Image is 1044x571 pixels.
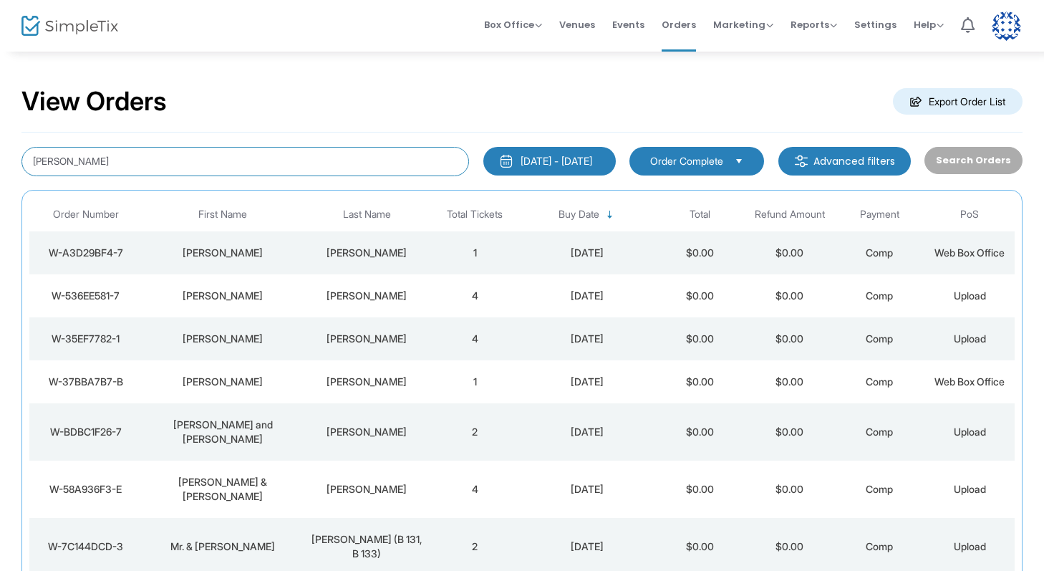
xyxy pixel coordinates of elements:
[778,147,911,176] m-button: Advanced filters
[745,198,835,231] th: Refund Amount
[745,360,835,403] td: $0.00
[893,88,1023,115] m-button: Export Order List
[33,375,138,389] div: W-37BBA7B7-B
[866,246,893,259] span: Comp
[559,208,599,221] span: Buy Date
[33,332,138,346] div: W-35EF7782-1
[430,461,520,518] td: 4
[307,332,426,346] div: Weisberg
[866,289,893,302] span: Comp
[145,375,300,389] div: Jonathan
[430,274,520,317] td: 4
[604,209,616,221] span: Sortable
[145,246,300,260] div: Linda
[145,289,300,303] div: Seth
[33,246,138,260] div: W-A3D29BF4-7
[559,6,595,43] span: Venues
[523,246,651,260] div: 9/22/2025
[654,198,745,231] th: Total
[914,18,944,32] span: Help
[145,475,300,504] div: Robyn & Jonathan
[145,332,300,346] div: Seth
[307,482,426,496] div: Weiss
[430,403,520,461] td: 2
[654,231,745,274] td: $0.00
[954,332,986,345] span: Upload
[934,375,1005,388] span: Web Box Office
[307,246,426,260] div: Weiss
[307,375,426,389] div: Weiss
[654,360,745,403] td: $0.00
[866,540,893,552] span: Comp
[523,539,651,554] div: 9/15/2025
[33,425,138,439] div: W-BDBC1F26-7
[430,360,520,403] td: 1
[745,231,835,274] td: $0.00
[745,403,835,461] td: $0.00
[791,18,837,32] span: Reports
[53,208,119,221] span: Order Number
[343,208,391,221] span: Last Name
[860,208,899,221] span: Payment
[866,426,893,438] span: Comp
[729,153,749,169] button: Select
[145,418,300,446] div: Jillian and Andrew
[523,289,651,303] div: 9/18/2025
[307,532,426,561] div: Tuchman (B 131, B 133)
[954,540,986,552] span: Upload
[654,461,745,518] td: $0.00
[430,198,520,231] th: Total Tickets
[866,332,893,345] span: Comp
[33,289,138,303] div: W-536EE581-7
[307,289,426,303] div: Weisberg
[650,154,723,168] span: Order Complete
[523,375,651,389] div: 9/16/2025
[954,289,986,302] span: Upload
[483,147,616,176] button: [DATE] - [DATE]
[745,461,835,518] td: $0.00
[662,6,696,43] span: Orders
[307,425,426,439] div: Weiss
[745,274,835,317] td: $0.00
[145,539,300,554] div: Mr. & Mrs. Allen
[866,483,893,495] span: Comp
[612,6,644,43] span: Events
[654,317,745,360] td: $0.00
[21,86,167,117] h2: View Orders
[484,18,542,32] span: Box Office
[960,208,979,221] span: PoS
[521,154,592,168] div: [DATE] - [DATE]
[794,154,808,168] img: filter
[523,482,651,496] div: 9/15/2025
[430,317,520,360] td: 4
[33,539,138,554] div: W-7C144DCD-3
[21,147,469,176] input: Search by name, email, phone, order number, ip address, or last 4 digits of card
[934,246,1005,259] span: Web Box Office
[33,482,138,496] div: W-58A936F3-E
[654,403,745,461] td: $0.00
[654,274,745,317] td: $0.00
[954,483,986,495] span: Upload
[854,6,896,43] span: Settings
[523,332,651,346] div: 9/17/2025
[523,425,651,439] div: 9/15/2025
[430,231,520,274] td: 1
[198,208,247,221] span: First Name
[954,426,986,438] span: Upload
[866,375,893,388] span: Comp
[745,317,835,360] td: $0.00
[499,154,513,168] img: monthly
[713,18,773,32] span: Marketing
